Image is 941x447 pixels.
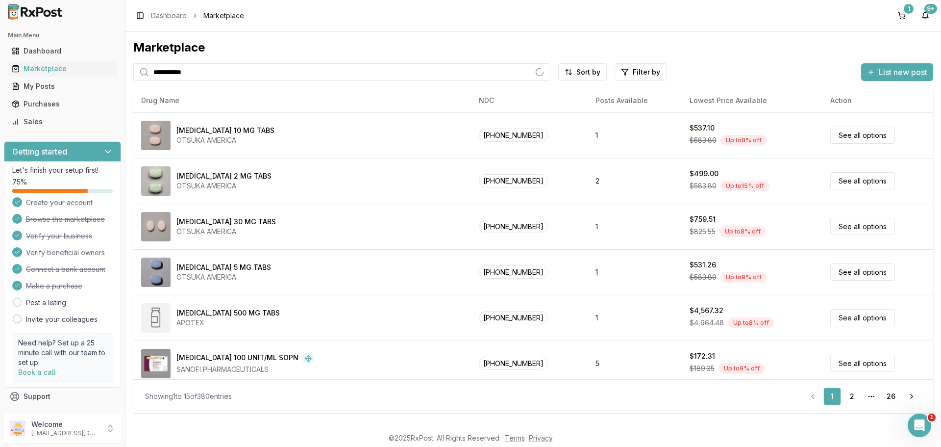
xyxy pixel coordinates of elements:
a: 26 [882,388,900,405]
span: [PHONE_NUMBER] [479,357,548,370]
div: [MEDICAL_DATA] 10 MG TABS [176,126,274,135]
div: OTSUKA AMERICA [176,227,276,237]
a: Go to next page [902,388,921,405]
a: See all options [830,355,895,372]
span: Sort by [576,67,600,77]
p: [EMAIL_ADDRESS][DOMAIN_NAME] [31,429,99,437]
button: Marketplace [4,61,121,77]
div: [MEDICAL_DATA] 2 MG TABS [176,171,272,181]
iframe: Intercom live chat [908,414,931,437]
img: Abilify 5 MG TABS [141,258,171,287]
td: 5 [588,341,681,386]
button: List new post [861,63,933,81]
div: Up to 9 % off [720,272,767,283]
span: Marketplace [203,11,244,21]
img: Abiraterone Acetate 500 MG TABS [141,303,171,333]
div: $537.10 [690,123,715,133]
span: List new post [879,66,927,78]
div: $4,567.32 [690,306,723,316]
div: OTSUKA AMERICA [176,181,272,191]
div: Up to 8 % off [719,226,766,237]
h2: Main Menu [8,31,117,39]
a: Post a listing [26,298,66,308]
button: Purchases [4,96,121,112]
span: [PHONE_NUMBER] [479,311,548,324]
a: 1 [823,388,841,405]
div: Showing 1 to 15 of 380 entries [145,392,232,401]
div: [MEDICAL_DATA] 500 MG TABS [176,308,280,318]
th: Lowest Price Available [682,89,823,112]
a: Privacy [529,434,553,442]
div: $759.51 [690,214,716,224]
button: Feedback [4,405,121,423]
span: [PHONE_NUMBER] [479,220,548,233]
span: Verify your business [26,231,92,241]
a: Marketplace [8,60,117,78]
div: OTSUKA AMERICA [176,272,271,282]
button: 1 [894,8,910,24]
div: Marketplace [133,40,933,55]
span: Create your account [26,198,93,208]
span: Connect a bank account [26,264,105,274]
td: 1 [588,249,681,295]
span: 1 [928,414,936,421]
div: OTSUKA AMERICA [176,135,274,145]
img: RxPost Logo [4,4,67,20]
button: Support [4,388,121,405]
span: Make a purchase [26,281,82,291]
span: Browse the marketplace [26,214,105,224]
a: See all options [830,263,895,281]
button: 9+ [917,8,933,24]
span: $4,964.48 [690,318,724,328]
div: Marketplace [12,64,113,74]
a: Book a call [18,368,56,376]
div: [MEDICAL_DATA] 100 UNIT/ML SOPN [176,353,298,365]
p: Let's finish your setup first! [12,165,113,175]
div: My Posts [12,81,113,91]
img: User avatar [10,421,25,436]
div: SANOFI PHARMACEUTICALS [176,365,314,374]
div: $172.31 [690,351,715,361]
a: See all options [830,309,895,326]
span: [PHONE_NUMBER] [479,129,548,142]
div: $499.00 [690,169,718,179]
span: $583.80 [690,181,717,191]
div: Up to 8 % off [728,317,774,328]
span: Filter by [633,67,660,77]
div: 9+ [924,4,937,14]
a: Dashboard [8,42,117,60]
td: 1 [588,204,681,249]
a: My Posts [8,78,117,95]
span: [PHONE_NUMBER] [479,174,548,187]
span: 75 % [12,177,27,187]
div: Up to 15 % off [720,181,769,191]
span: $189.35 [690,364,715,373]
div: Up to 9 % off [718,363,765,374]
div: Up to 8 % off [720,135,767,146]
th: NDC [471,89,588,112]
img: Abilify 2 MG TABS [141,166,171,196]
div: Purchases [12,99,113,109]
button: Sort by [558,63,607,81]
button: Sales [4,114,121,130]
td: 1 [588,112,681,158]
span: Verify beneficial owners [26,248,105,258]
h3: Getting started [12,146,67,158]
div: 1 [904,4,914,14]
th: Posts Available [588,89,681,112]
div: APOTEX [176,318,280,328]
nav: breadcrumb [151,11,244,21]
img: Abilify 30 MG TABS [141,212,171,241]
span: [PHONE_NUMBER] [479,265,548,279]
span: $825.55 [690,227,716,237]
th: Drug Name [133,89,471,112]
div: Sales [12,117,113,127]
div: $531.26 [690,260,716,270]
a: 2 [843,388,861,405]
th: Action [822,89,933,112]
button: Filter by [615,63,667,81]
p: Need help? Set up a 25 minute call with our team to set up. [18,338,107,368]
span: $583.80 [690,135,717,145]
nav: pagination [804,388,921,405]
